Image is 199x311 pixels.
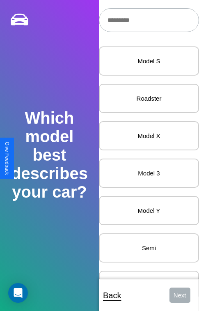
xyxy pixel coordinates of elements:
[8,283,28,303] div: Open Intercom Messenger
[10,109,89,201] h2: Which model best describes your car?
[108,93,190,104] p: Roadster
[169,288,190,303] button: Next
[108,130,190,141] p: Model X
[108,205,190,216] p: Model Y
[4,142,10,175] div: Give Feedback
[108,168,190,179] p: Model 3
[108,242,190,253] p: Semi
[103,288,121,303] p: Back
[108,55,190,67] p: Model S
